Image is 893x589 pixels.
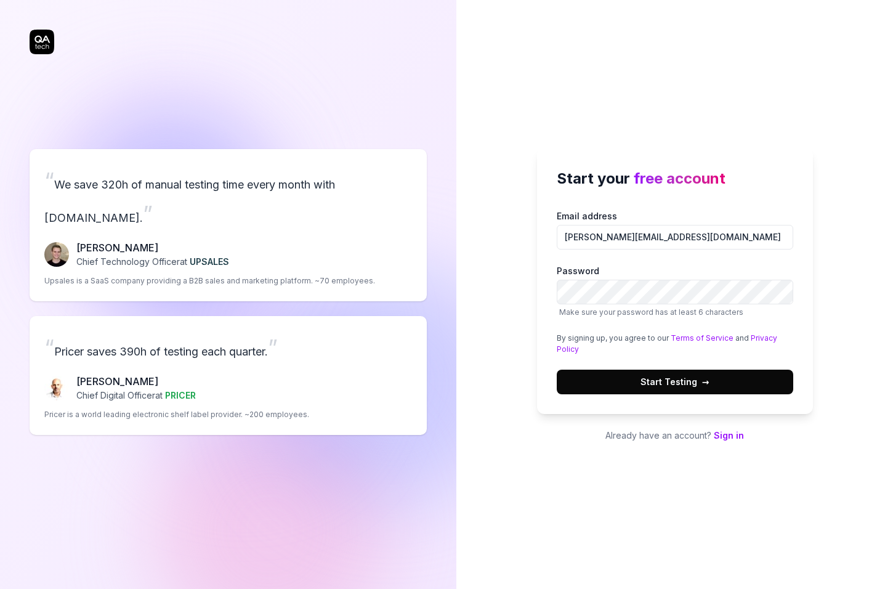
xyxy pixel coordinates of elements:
p: We save 320h of manual testing time every month with [DOMAIN_NAME]. [44,164,412,230]
a: “We save 320h of manual testing time every month with [DOMAIN_NAME].”Fredrik Seidl[PERSON_NAME]Ch... [30,149,427,301]
p: Chief Technology Officer at [76,255,229,268]
img: Fredrik Seidl [44,242,69,267]
a: “Pricer saves 390h of testing each quarter.”Chris Chalkitis[PERSON_NAME]Chief Digital Officerat P... [30,316,427,435]
p: Already have an account? [537,429,813,442]
span: ” [268,334,278,361]
span: UPSALES [190,256,229,267]
span: PRICER [165,390,196,400]
label: Email address [557,209,793,250]
label: Password [557,264,793,318]
p: [PERSON_NAME] [76,374,196,389]
span: “ [44,167,54,194]
p: Pricer is a world leading electronic shelf label provider. ~200 employees. [44,409,309,420]
input: Email address [557,225,793,250]
span: → [702,375,709,388]
a: Terms of Service [671,333,733,343]
a: Privacy Policy [557,333,777,354]
h2: Start your [557,168,793,190]
span: free account [634,169,725,187]
p: Pricer saves 390h of testing each quarter. [44,331,412,364]
span: Start Testing [640,375,709,388]
span: Make sure your password has at least 6 characters [559,307,743,317]
span: ” [143,200,153,227]
span: “ [44,334,54,361]
input: PasswordMake sure your password has at least 6 characters [557,280,793,304]
div: By signing up, you agree to our and [557,333,793,355]
p: Chief Digital Officer at [76,389,196,402]
button: Start Testing→ [557,370,793,394]
p: Upsales is a SaaS company providing a B2B sales and marketing platform. ~70 employees. [44,275,375,286]
img: Chris Chalkitis [44,376,69,400]
a: Sign in [714,430,744,441]
p: [PERSON_NAME] [76,240,229,255]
